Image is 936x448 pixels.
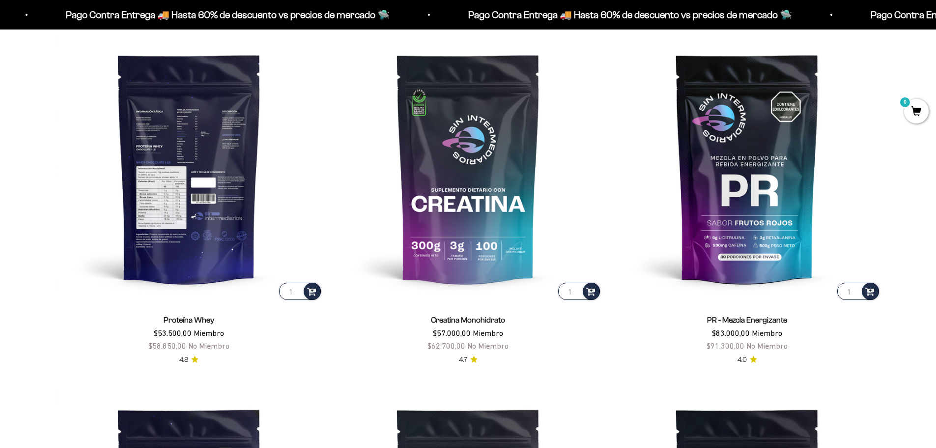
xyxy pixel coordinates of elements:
p: Pago Contra Entrega 🚚 Hasta 60% de descuento vs precios de mercado 🛸 [466,7,790,23]
span: Miembro [752,329,782,337]
span: 4.0 [737,355,747,365]
span: No Miembro [188,341,229,350]
span: $57.000,00 [433,329,471,337]
span: $83.000,00 [712,329,750,337]
span: 4.8 [179,355,188,365]
span: $58.850,00 [148,341,186,350]
span: $91.300,00 [707,341,744,350]
span: Miembro [473,329,503,337]
span: $53.500,00 [154,329,192,337]
span: $62.700,00 [427,341,465,350]
a: 4.04.0 de 5.0 estrellas [737,355,757,365]
a: Creatina Monohidrato [431,316,505,324]
img: Proteína Whey [56,34,323,302]
mark: 0 [899,96,911,108]
a: 0 [904,107,929,118]
span: No Miembro [467,341,509,350]
span: No Miembro [746,341,788,350]
span: Miembro [194,329,224,337]
a: 4.74.7 de 5.0 estrellas [459,355,478,365]
a: 4.84.8 de 5.0 estrellas [179,355,199,365]
p: Pago Contra Entrega 🚚 Hasta 60% de descuento vs precios de mercado 🛸 [63,7,387,23]
span: 4.7 [459,355,467,365]
a: PR - Mezcla Energizante [707,316,787,324]
a: Proteína Whey [164,316,214,324]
